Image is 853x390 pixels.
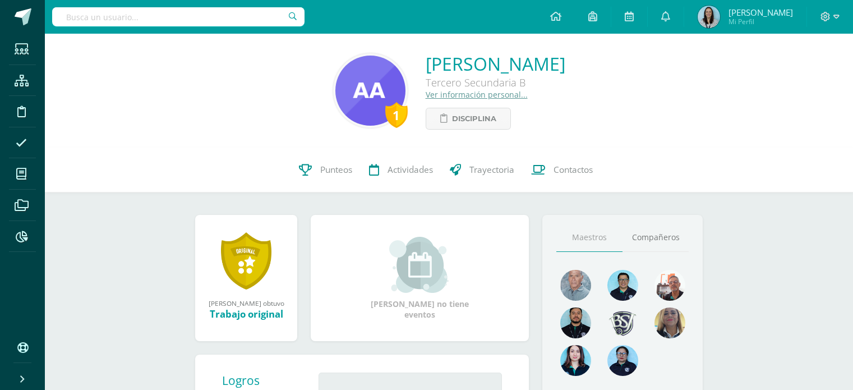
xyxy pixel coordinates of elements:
[654,270,685,301] img: b91405600618b21788a2d1d269212df6.png
[654,308,685,338] img: aa9857ee84d8eb936f6c1e33e7ea3df6.png
[607,270,638,301] img: d220431ed6a2715784848fdc026b3719.png
[385,102,408,128] div: 1
[335,56,405,126] img: 1eac98077bac3cbcf48a235bc7808618.png
[469,164,514,176] span: Trayectoria
[556,223,623,252] a: Maestros
[728,7,793,18] span: [PERSON_NAME]
[389,237,450,293] img: event_small.png
[206,308,286,320] div: Trabajo original
[623,223,689,252] a: Compañeros
[320,164,352,176] span: Punteos
[452,108,496,129] span: Disciplina
[523,148,601,192] a: Contactos
[441,148,523,192] a: Trayectoria
[698,6,720,28] img: 5a6f75ce900a0f7ea551130e923f78ee.png
[222,373,310,388] div: Logros
[206,299,286,308] div: [PERSON_NAME] obtuvo
[361,148,441,192] a: Actividades
[560,308,591,338] img: 2207c9b573316a41e74c87832a091651.png
[560,270,591,301] img: 55ac31a88a72e045f87d4a648e08ca4b.png
[426,76,565,89] div: Tercero Secundaria B
[291,148,361,192] a: Punteos
[607,308,638,338] img: d483e71d4e13296e0ce68ead86aec0b8.png
[560,345,591,376] img: 1f9df8322dc8a4a819c6562ad5c2ddfe.png
[728,17,793,26] span: Mi Perfil
[426,108,511,130] a: Disciplina
[554,164,593,176] span: Contactos
[607,345,638,376] img: bed227fd71c3b57e9e7cc03a323db735.png
[388,164,433,176] span: Actividades
[52,7,305,26] input: Busca un usuario...
[426,52,565,76] a: [PERSON_NAME]
[426,89,528,100] a: Ver información personal...
[364,237,476,320] div: [PERSON_NAME] no tiene eventos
